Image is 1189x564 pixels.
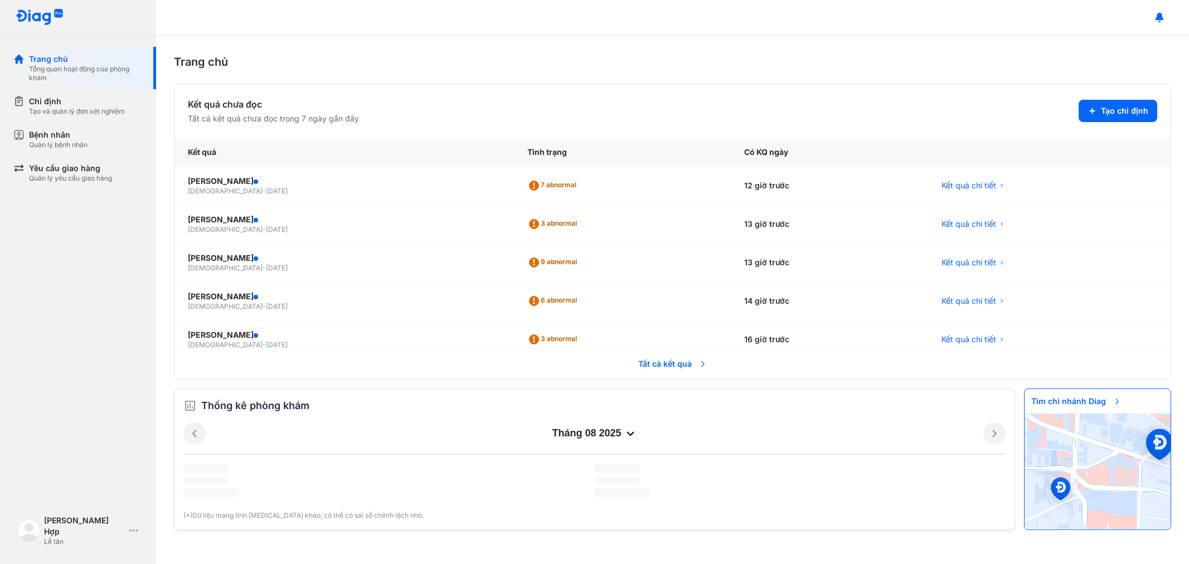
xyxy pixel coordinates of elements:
span: Kết quả chi tiết [942,218,996,230]
span: [DEMOGRAPHIC_DATA] [188,264,263,272]
span: [DATE] [266,264,288,272]
span: [DEMOGRAPHIC_DATA] [188,187,263,195]
span: Kết quả chi tiết [942,334,996,345]
div: 3 abnormal [527,330,581,348]
span: Kết quả chi tiết [942,257,996,268]
div: [PERSON_NAME] [188,291,501,302]
div: 7 abnormal [527,177,581,195]
div: [PERSON_NAME] Hợp [44,515,125,537]
span: - [263,225,266,234]
span: Kết quả chi tiết [942,295,996,307]
span: Tất cả kết quả [632,352,714,376]
span: Thống kê phòng khám [201,398,309,414]
img: logo [18,519,40,542]
span: - [263,264,266,272]
div: [PERSON_NAME] [188,252,501,264]
div: tháng 08 2025 [206,427,983,440]
div: (*)Dữ liệu mang tính [MEDICAL_DATA] khảo, có thể có sai số chênh lệch nhỏ. [183,510,1006,521]
div: Lễ tân [44,537,125,546]
span: - [263,341,266,349]
span: ‌ [183,488,239,497]
span: [DEMOGRAPHIC_DATA] [188,225,263,234]
button: Tạo chỉ định [1079,100,1157,122]
div: [PERSON_NAME] [188,329,501,341]
div: 12 giờ trước [731,167,928,205]
div: Có KQ ngày [731,138,928,167]
div: [PERSON_NAME] [188,176,501,187]
span: Tạo chỉ định [1101,105,1148,116]
div: Tất cả kết quả chưa đọc trong 7 ngày gần đây [188,113,359,124]
span: [DATE] [266,187,288,195]
div: 3 abnormal [527,215,581,233]
div: Quản lý bệnh nhân [29,140,88,149]
span: ‌ [183,477,228,484]
div: Trang chủ [29,54,143,65]
div: Chỉ định [29,96,125,107]
div: Quản lý yêu cầu giao hàng [29,174,112,183]
span: [DATE] [266,341,288,349]
span: [DATE] [266,302,288,310]
div: 9 abnormal [527,254,581,271]
span: [DEMOGRAPHIC_DATA] [188,302,263,310]
div: 13 giờ trước [731,205,928,244]
span: - [263,302,266,310]
div: Kết quả chưa đọc [188,98,359,111]
span: [DEMOGRAPHIC_DATA] [188,341,263,349]
div: 16 giờ trước [731,320,928,359]
span: [DATE] [266,225,288,234]
span: Tìm chi nhánh Diag [1025,389,1128,414]
div: Kết quả [174,138,514,167]
div: Tạo và quản lý đơn xét nghiệm [29,107,125,116]
div: Trang chủ [174,54,1171,70]
img: order.5a6da16c.svg [183,399,197,412]
div: 14 giờ trước [731,282,928,320]
div: [PERSON_NAME] [188,214,501,225]
span: ‌ [183,464,228,473]
div: Tình trạng [514,138,731,167]
span: - [263,187,266,195]
div: Tổng quan hoạt động của phòng khám [29,65,143,82]
span: ‌ [595,464,639,473]
span: ‌ [595,477,639,484]
span: Kết quả chi tiết [942,180,996,191]
span: ‌ [595,488,651,497]
div: 13 giờ trước [731,244,928,282]
div: 6 abnormal [527,292,581,310]
div: Yêu cầu giao hàng [29,163,112,174]
img: logo [16,9,64,26]
div: Bệnh nhân [29,129,88,140]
